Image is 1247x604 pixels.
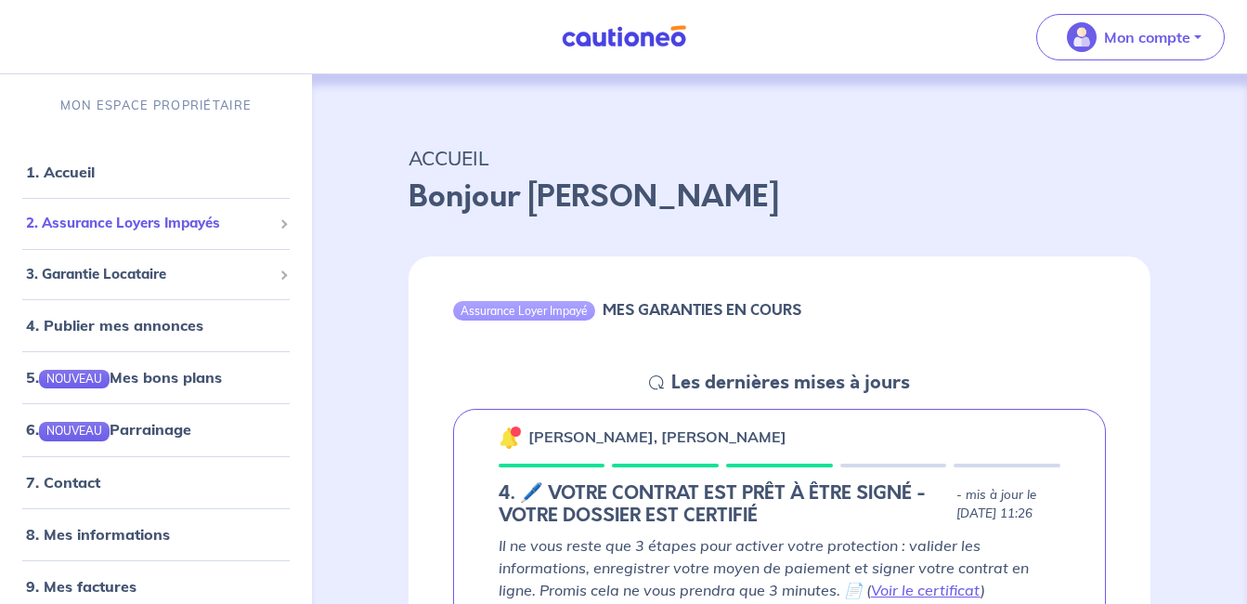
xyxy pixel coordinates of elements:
[528,426,786,448] p: [PERSON_NAME], [PERSON_NAME]
[499,534,1060,601] p: Il ne vous reste que 3 étapes pour activer votre protection : valider les informations, enregistr...
[26,473,100,492] a: 7. Contact
[453,301,595,320] div: Assurance Loyer Impayé
[7,464,305,501] div: 7. Contact
[7,256,305,293] div: 3. Garantie Locataire
[26,213,272,234] span: 2. Assurance Loyers Impayés
[7,359,305,396] div: 5.NOUVEAUMes bons plans
[26,420,191,439] a: 6.NOUVEAUParrainage
[671,372,910,394] h5: Les dernières mises à jours
[1104,26,1190,48] p: Mon compte
[409,141,1150,175] p: ACCUEIL
[7,411,305,448] div: 6.NOUVEAUParrainage
[7,205,305,242] div: 2. Assurance Loyers Impayés
[554,25,694,48] img: Cautioneo
[603,301,801,319] h6: MES GARANTIES EN COURS
[60,97,252,114] p: MON ESPACE PROPRIÉTAIRE
[871,581,981,599] a: Voir le certificat
[26,368,222,387] a: 5.NOUVEAUMes bons plans
[26,163,95,181] a: 1. Accueil
[499,427,521,449] img: 🔔
[26,316,203,335] a: 4. Publier mes annonces
[26,577,136,596] a: 9. Mes factures
[26,264,272,285] span: 3. Garantie Locataire
[956,486,1060,523] p: - mis à jour le [DATE] 11:26
[499,482,949,527] h5: 4. 🖊️ VOTRE CONTRAT EST PRÊT À ÊTRE SIGNÉ - VOTRE DOSSIER EST CERTIFIÉ
[7,516,305,553] div: 8. Mes informations
[7,153,305,190] div: 1. Accueil
[7,307,305,344] div: 4. Publier mes annonces
[1036,14,1225,60] button: illu_account_valid_menu.svgMon compte
[409,175,1150,219] p: Bonjour [PERSON_NAME]
[499,482,1060,527] div: state: CONTRACT-INFO-IN-PROGRESS, Context: NEW,CHOOSE-CERTIFICATE,COLOCATION,LESSOR-DOCUMENTS
[1067,22,1097,52] img: illu_account_valid_menu.svg
[26,525,170,544] a: 8. Mes informations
